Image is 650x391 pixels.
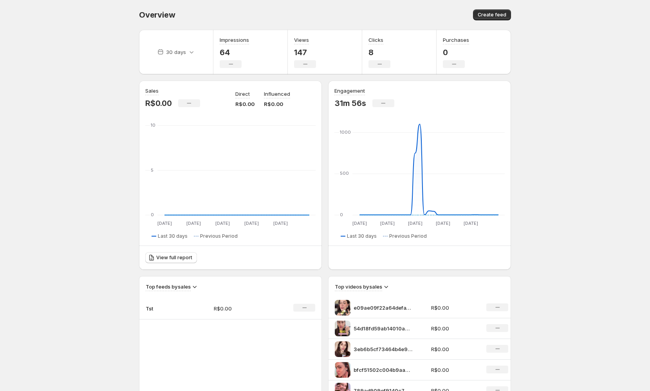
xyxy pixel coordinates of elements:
[335,283,382,291] h3: Top videos by sales
[431,366,477,374] p: R$0.00
[347,233,377,239] span: Last 30 days
[354,304,412,312] p: e09ae09f22a64defa1ee629a698e3977HD-720p-16Mbps-51305595
[151,167,153,173] text: 5
[200,233,238,239] span: Previous Period
[145,99,172,108] p: R$0.00
[151,212,154,217] text: 0
[146,305,185,312] p: Tst
[408,221,422,226] text: [DATE]
[431,345,477,353] p: R$0.00
[431,304,477,312] p: R$0.00
[431,325,477,332] p: R$0.00
[380,221,395,226] text: [DATE]
[354,366,412,374] p: bfcf51502c004b9aa3240bec596a1775HD-720p-45Mbps-45281200
[220,48,249,57] p: 64
[151,122,155,128] text: 10
[273,221,288,226] text: [DATE]
[478,12,506,18] span: Create feed
[335,341,350,357] img: 3eb6b5cf73464b4e91ad1ee9903620f9HD-720p-16Mbps-51305461
[264,90,290,98] p: Influenced
[368,36,383,44] h3: Clicks
[464,221,478,226] text: [DATE]
[334,87,365,95] h3: Engagement
[186,221,201,226] text: [DATE]
[340,129,351,135] text: 1000
[215,221,230,226] text: [DATE]
[139,10,175,20] span: Overview
[352,221,367,226] text: [DATE]
[473,9,511,20] button: Create feed
[157,221,172,226] text: [DATE]
[294,36,309,44] h3: Views
[436,221,450,226] text: [DATE]
[145,252,197,263] a: View full report
[220,36,249,44] h3: Impressions
[264,100,290,108] p: R$0.00
[334,99,366,108] p: 31m 56s
[335,321,350,336] img: 54d18fd59ab14010a245597190616d2cHD-720p-16Mbps-51305528
[294,48,316,57] p: 147
[354,325,412,332] p: 54d18fd59ab14010a245597190616d2cHD-720p-16Mbps-51305528
[340,170,349,176] text: 500
[158,233,188,239] span: Last 30 days
[335,300,350,316] img: e09ae09f22a64defa1ee629a698e3977HD-720p-16Mbps-51305595
[443,36,469,44] h3: Purchases
[166,48,186,56] p: 30 days
[368,48,390,57] p: 8
[156,255,192,261] span: View full report
[244,221,259,226] text: [DATE]
[235,90,250,98] p: Direct
[146,283,191,291] h3: Top feeds by sales
[235,100,255,108] p: R$0.00
[443,48,469,57] p: 0
[145,87,159,95] h3: Sales
[335,362,350,378] img: bfcf51502c004b9aa3240bec596a1775HD-720p-45Mbps-45281200
[389,233,427,239] span: Previous Period
[340,212,343,217] text: 0
[214,305,269,312] p: R$0.00
[354,345,412,353] p: 3eb6b5cf73464b4e91ad1ee9903620f9HD-720p-16Mbps-51305461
